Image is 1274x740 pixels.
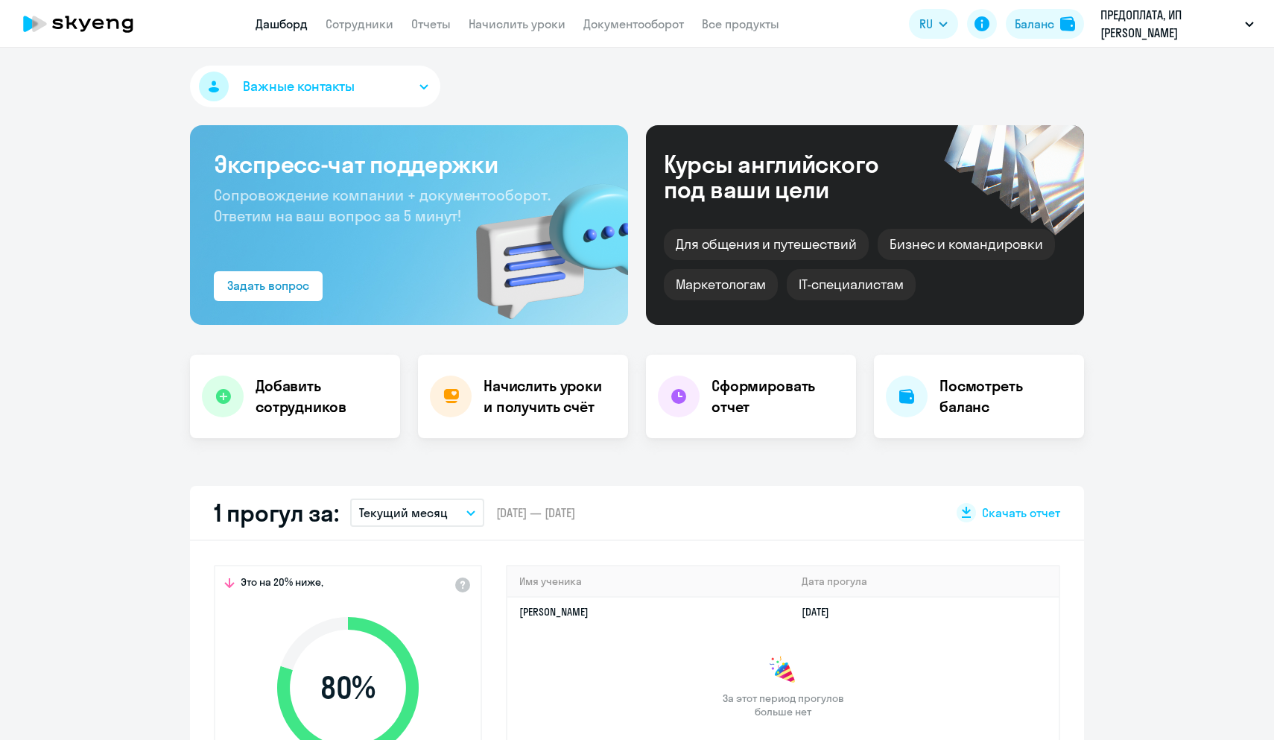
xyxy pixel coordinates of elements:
[1100,6,1239,42] p: ПРЕДОПЛАТА, ИП [PERSON_NAME]
[1060,16,1075,31] img: balance
[214,186,551,225] span: Сопровождение компании + документооборот. Ответим на ваш вопрос за 5 минут!
[982,505,1060,521] span: Скачать отчет
[768,656,798,686] img: congrats
[227,276,309,294] div: Задать вопрос
[787,269,915,300] div: IT-специалистам
[190,66,440,107] button: Важные контакты
[519,605,589,619] a: [PERSON_NAME]
[802,605,841,619] a: [DATE]
[1006,9,1084,39] button: Балансbalance
[664,229,869,260] div: Для общения и путешествий
[919,15,933,33] span: RU
[214,498,338,528] h2: 1 прогул за:
[454,157,628,325] img: bg-img
[469,16,565,31] a: Начислить уроки
[507,566,790,597] th: Имя ученика
[411,16,451,31] a: Отчеты
[484,376,613,417] h4: Начислить уроки и получить счёт
[243,77,355,96] span: Важные контакты
[790,566,1059,597] th: Дата прогула
[326,16,393,31] a: Сотрудники
[878,229,1055,260] div: Бизнес и командировки
[1015,15,1054,33] div: Баланс
[702,16,779,31] a: Все продукты
[256,16,308,31] a: Дашборд
[496,505,575,521] span: [DATE] — [DATE]
[664,151,919,202] div: Курсы английского под ваши цели
[214,149,604,179] h3: Экспресс-чат поддержки
[664,269,778,300] div: Маркетологам
[939,376,1072,417] h4: Посмотреть баланс
[1093,6,1261,42] button: ПРЕДОПЛАТА, ИП [PERSON_NAME]
[214,271,323,301] button: Задать вопрос
[359,504,448,522] p: Текущий месяц
[909,9,958,39] button: RU
[241,575,323,593] span: Это на 20% ниже,
[262,670,434,706] span: 80 %
[720,692,846,718] span: За этот период прогулов больше нет
[256,376,388,417] h4: Добавить сотрудников
[350,499,484,527] button: Текущий месяц
[583,16,684,31] a: Документооборот
[712,376,844,417] h4: Сформировать отчет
